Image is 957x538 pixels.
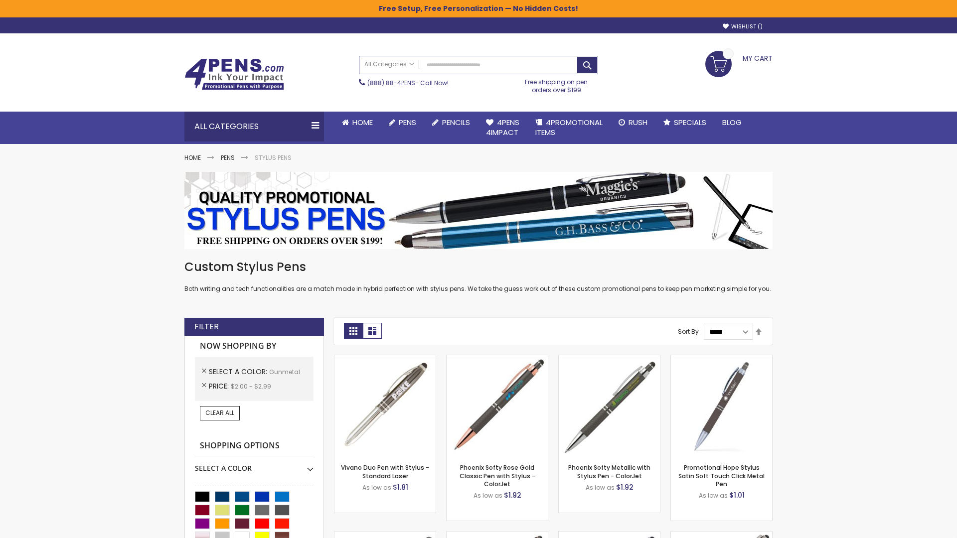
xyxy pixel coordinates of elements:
[399,117,416,128] span: Pens
[381,112,424,134] a: Pens
[184,112,324,141] div: All Categories
[184,259,773,293] div: Both writing and tech functionalities are a match made in hybrid perfection with stylus pens. We ...
[559,355,660,363] a: Phoenix Softy Metallic with Stylus Pen - ColorJet-Gunmetal
[629,117,647,128] span: Rush
[714,112,750,134] a: Blog
[442,117,470,128] span: Pencils
[504,490,521,500] span: $1.92
[678,463,765,488] a: Promotional Hope Stylus Satin Soft Touch Click Metal Pen
[460,463,535,488] a: Phoenix Softy Rose Gold Classic Pen with Stylus - ColorJet
[515,74,599,94] div: Free shipping on pen orders over $199
[527,112,611,144] a: 4PROMOTIONALITEMS
[611,112,655,134] a: Rush
[655,112,714,134] a: Specials
[729,490,745,500] span: $1.01
[221,153,235,162] a: Pens
[478,112,527,144] a: 4Pens4impact
[586,483,615,492] span: As low as
[195,456,314,473] div: Select A Color
[334,355,436,456] img: Vivano Duo Pen with Stylus - Standard Laser-Gunmetal
[447,355,548,363] a: Phoenix Softy Rose Gold Classic Pen with Stylus - ColorJet-Gunmetal
[184,172,773,249] img: Stylus Pens
[364,60,414,68] span: All Categories
[671,355,772,456] img: Promotional Hope Stylus Satin Soft Touch Click Metal Pen-Gunmetal
[722,117,742,128] span: Blog
[269,368,300,376] span: Gunmetal
[568,463,650,480] a: Phoenix Softy Metallic with Stylus Pen - ColorJet
[341,463,429,480] a: Vivano Duo Pen with Stylus - Standard Laser
[359,56,419,73] a: All Categories
[334,355,436,363] a: Vivano Duo Pen with Stylus - Standard Laser-Gunmetal
[699,491,728,500] span: As low as
[486,117,519,137] span: 4Pens 4impact
[205,408,234,417] span: Clear All
[184,153,201,162] a: Home
[474,491,502,500] span: As low as
[209,381,231,391] span: Price
[352,117,373,128] span: Home
[616,482,634,492] span: $1.92
[344,323,363,339] strong: Grid
[200,406,240,420] a: Clear All
[195,336,314,357] strong: Now Shopping by
[255,153,292,162] strong: Stylus Pens
[535,117,603,137] span: 4PROMOTIONAL ITEMS
[678,327,699,336] label: Sort By
[195,435,314,457] strong: Shopping Options
[184,259,773,275] h1: Custom Stylus Pens
[334,112,381,134] a: Home
[424,112,478,134] a: Pencils
[674,117,706,128] span: Specials
[559,355,660,456] img: Phoenix Softy Metallic with Stylus Pen - ColorJet-Gunmetal
[367,79,449,87] span: - Call Now!
[194,321,219,332] strong: Filter
[671,355,772,363] a: Promotional Hope Stylus Satin Soft Touch Click Metal Pen-Gunmetal
[362,483,391,492] span: As low as
[367,79,415,87] a: (888) 88-4PENS
[184,58,284,90] img: 4Pens Custom Pens and Promotional Products
[447,355,548,456] img: Phoenix Softy Rose Gold Classic Pen with Stylus - ColorJet-Gunmetal
[209,367,269,377] span: Select A Color
[231,382,271,391] span: $2.00 - $2.99
[393,482,408,492] span: $1.81
[723,23,763,30] a: Wishlist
